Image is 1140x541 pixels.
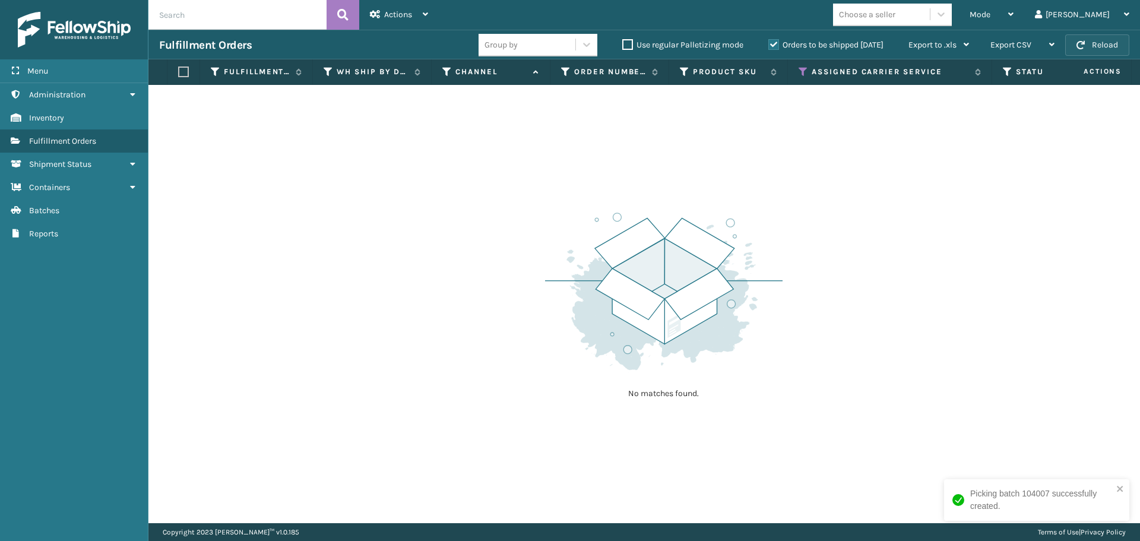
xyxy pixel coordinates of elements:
span: Menu [27,66,48,76]
label: Order Number [574,67,646,77]
span: Containers [29,182,70,192]
span: Fulfillment Orders [29,136,96,146]
span: Mode [970,10,990,20]
img: logo [18,12,131,48]
label: Fulfillment Order Id [224,67,290,77]
label: WH Ship By Date [337,67,408,77]
p: Copyright 2023 [PERSON_NAME]™ v 1.0.185 [163,523,299,541]
div: Group by [484,39,518,51]
span: Reports [29,229,58,239]
span: Export CSV [990,40,1031,50]
span: Batches [29,205,59,216]
label: Assigned Carrier Service [812,67,969,77]
span: Actions [384,10,412,20]
label: Channel [455,67,527,77]
div: Picking batch 104007 successfully created. [970,488,1113,512]
button: Reload [1065,34,1129,56]
span: Actions [1046,62,1129,81]
label: Orders to be shipped [DATE] [768,40,883,50]
span: Export to .xls [908,40,957,50]
span: Shipment Status [29,159,91,169]
label: Status [1016,67,1088,77]
button: close [1116,484,1125,495]
div: Choose a seller [839,8,895,21]
label: Use regular Palletizing mode [622,40,743,50]
h3: Fulfillment Orders [159,38,252,52]
label: Product SKU [693,67,765,77]
span: Administration [29,90,85,100]
span: Inventory [29,113,64,123]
